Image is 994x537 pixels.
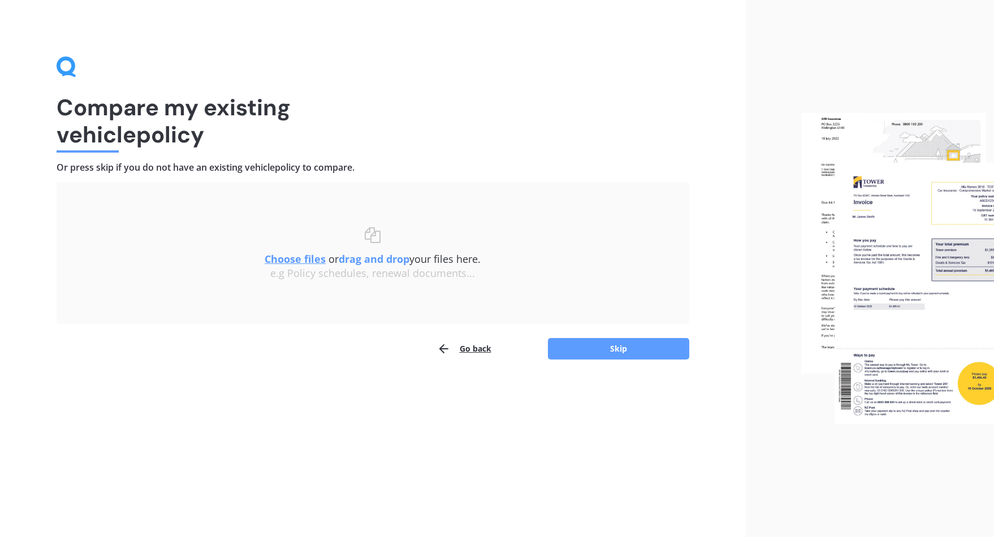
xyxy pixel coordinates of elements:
[265,252,481,266] span: or your files here.
[548,338,689,360] button: Skip
[79,267,667,280] div: e.g Policy schedules, renewal documents...
[339,252,409,266] b: drag and drop
[57,94,689,148] h1: Compare my existing vehicle policy
[265,252,326,266] u: Choose files
[57,162,689,174] h4: Or press skip if you do not have an existing vehicle policy to compare.
[801,113,994,424] img: files.webp
[437,337,491,360] button: Go back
